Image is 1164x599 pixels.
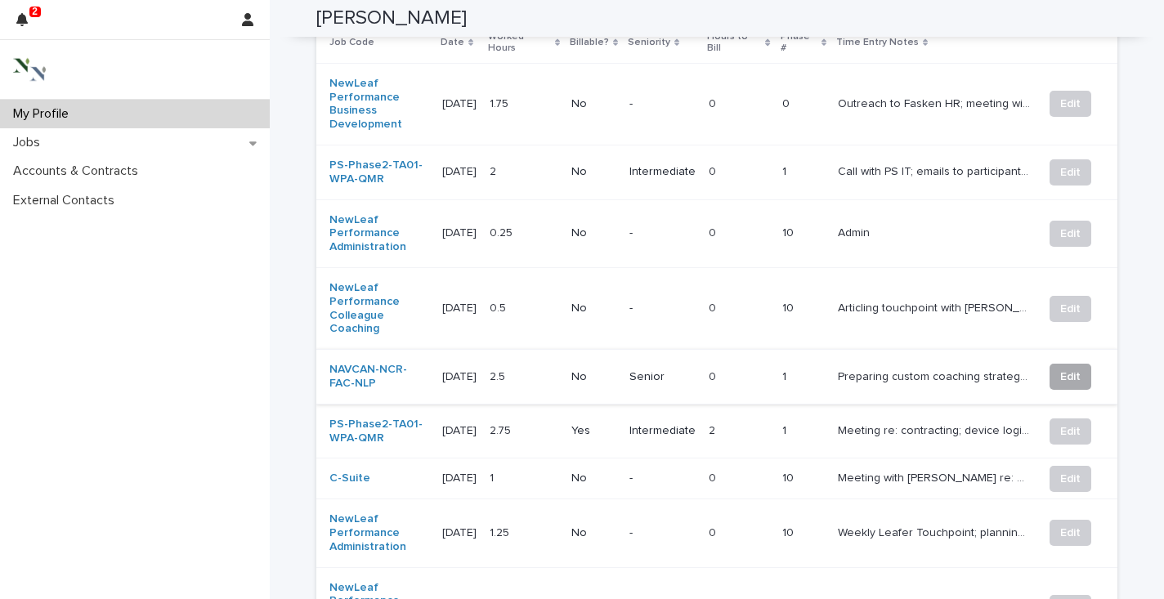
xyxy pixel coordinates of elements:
[316,199,1117,267] tr: NewLeaf Performance Administration [DATE][DATE] 0.250.25 No-00 10AdminAdmin Edit
[329,213,429,254] a: NewLeaf Performance Administration
[571,226,616,240] p: No
[707,28,761,58] p: Hours to Bill
[1050,466,1091,492] button: Edit
[329,418,429,445] a: PS-Phase2-TA01-WPA-QMR
[329,512,429,553] a: NewLeaf Performance Administration
[329,77,429,132] a: NewLeaf Performance Business Development
[329,159,429,186] a: PS-Phase2-TA01-WPA-QMR
[782,472,825,485] p: 10
[571,165,616,179] p: No
[571,526,616,540] p: No
[709,223,719,240] p: 0
[782,424,825,438] p: 1
[329,34,374,51] p: Job Code
[782,370,825,384] p: 1
[629,302,696,315] p: -
[570,34,609,51] p: Billable?
[838,223,873,240] p: Admin
[782,526,825,540] p: 10
[709,94,719,111] p: 0
[442,421,480,438] p: 2025-08-11
[1050,221,1091,247] button: Edit
[490,298,509,315] p: 0.5
[490,367,508,384] p: 2.5
[1060,471,1081,487] span: Edit
[1060,226,1081,242] span: Edit
[316,499,1117,567] tr: NewLeaf Performance Administration [DATE][DATE] 1.251.25 No-00 10Weekly Leafer Touchpoint; planni...
[571,97,616,111] p: No
[629,370,696,384] p: Senior
[329,472,370,485] a: C-Suite
[490,523,513,540] p: 1.25
[709,468,719,485] p: 0
[838,298,1033,315] p: Articling touchpoint with [PERSON_NAME]
[628,34,670,51] p: Seniority
[7,135,53,150] p: Jobs
[316,404,1117,458] tr: PS-Phase2-TA01-WPA-QMR [DATE][DATE] 2.752.75 YesIntermediate22 1Meeting re: contracting; device l...
[316,63,1117,145] tr: NewLeaf Performance Business Development [DATE][DATE] 1.751.75 No-00 0Outreach to Fasken HR; meet...
[316,267,1117,349] tr: NewLeaf Performance Colleague Coaching [DATE][DATE] 0.50.5 No-00 10Articling touchpoint with [PER...
[838,94,1033,111] p: Outreach to Fasken HR; meeting with Tracy Scher - Gowling WLG
[16,10,38,39] div: 2
[782,302,825,315] p: 10
[1060,369,1081,385] span: Edit
[316,145,1117,199] tr: PS-Phase2-TA01-WPA-QMR [DATE][DATE] 22 NoIntermediate00 1Call with PS IT; emails to participants;...
[7,163,151,179] p: Accounts & Contracts
[442,162,480,179] p: 2025-08-12
[442,468,480,485] p: 2025-08-11
[709,162,719,179] p: 0
[629,472,696,485] p: -
[629,97,696,111] p: -
[1050,91,1091,117] button: Edit
[490,94,512,111] p: 1.75
[838,162,1033,179] p: Call with PS IT; emails to participants; project administration
[442,298,480,315] p: 2025-08-12
[1050,520,1091,546] button: Edit
[1060,525,1081,541] span: Edit
[781,28,817,58] p: Phase #
[709,367,719,384] p: 0
[629,226,696,240] p: -
[782,226,825,240] p: 10
[1060,164,1081,181] span: Edit
[838,367,1033,384] p: Preparing custom coaching strategy and project admin
[571,370,616,384] p: No
[442,367,480,384] p: 2025-08-12
[329,363,429,391] a: NAVCAN-NCR-FAC-NLP
[571,302,616,315] p: No
[490,162,499,179] p: 2
[629,165,696,179] p: Intermediate
[1060,301,1081,317] span: Edit
[329,281,429,336] a: NewLeaf Performance Colleague Coaching
[782,165,825,179] p: 1
[490,468,497,485] p: 1
[838,523,1033,540] p: Weekly Leafer Touchpoint; planning for the week
[490,421,514,438] p: 2.75
[571,424,616,438] p: Yes
[838,421,1033,438] p: Meeting re: contracting; device login and troubleshooting; email to Kristina; correspondence with...
[7,106,82,122] p: My Profile
[32,6,38,17] p: 2
[836,34,919,51] p: Time Entry Notes
[1050,418,1091,445] button: Edit
[709,421,719,438] p: 2
[838,468,1033,485] p: Meeting with [PERSON_NAME] re: webinar
[7,193,128,208] p: External Contacts
[13,53,46,86] img: 3bAFpBnQQY6ys9Fa9hsD
[316,458,1117,499] tr: C-Suite [DATE][DATE] 11 No-00 10Meeting with [PERSON_NAME] re: webinarMeeting with [PERSON_NAME] ...
[1050,296,1091,322] button: Edit
[488,28,551,58] p: Worked Hours
[442,94,480,111] p: 2025-08-12
[629,526,696,540] p: -
[1060,96,1081,112] span: Edit
[1060,423,1081,440] span: Edit
[709,523,719,540] p: 0
[316,350,1117,405] tr: NAVCAN-NCR-FAC-NLP [DATE][DATE] 2.52.5 NoSenior00 1Preparing custom coaching strategy and project...
[782,97,825,111] p: 0
[629,424,696,438] p: Intermediate
[316,7,467,30] h2: [PERSON_NAME]
[441,34,464,51] p: Date
[709,298,719,315] p: 0
[490,223,516,240] p: 0.25
[1050,364,1091,390] button: Edit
